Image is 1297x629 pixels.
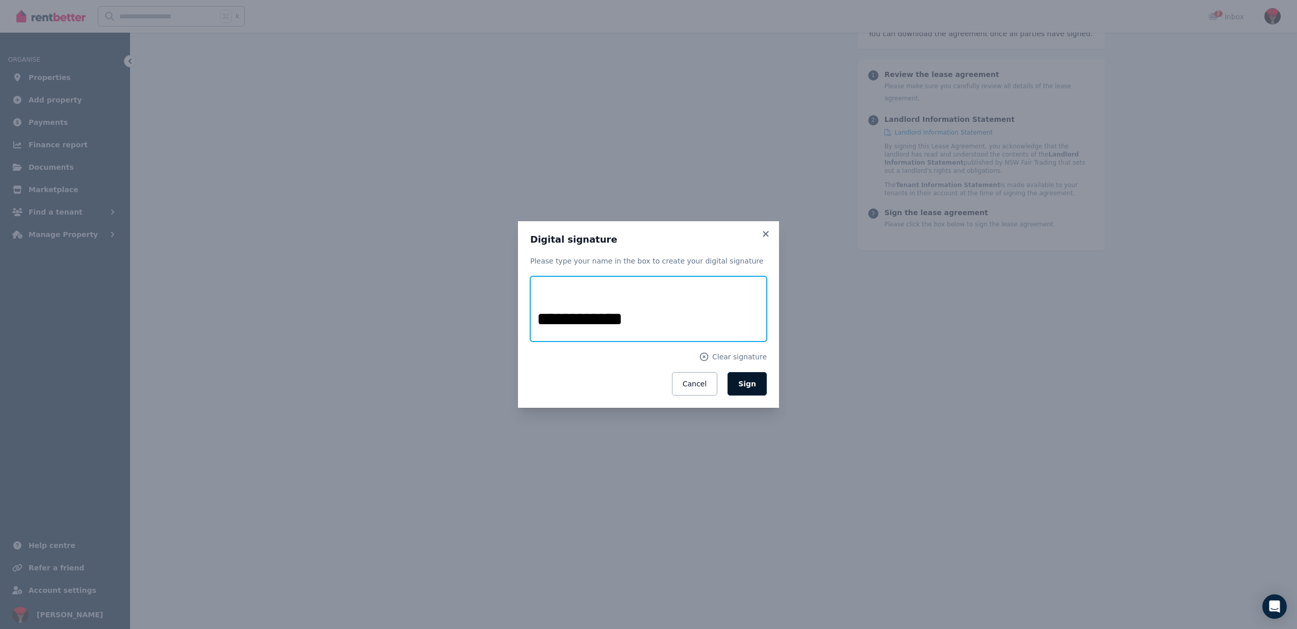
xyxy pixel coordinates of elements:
h3: Digital signature [530,233,767,246]
button: Cancel [672,372,717,396]
div: Open Intercom Messenger [1262,594,1287,619]
p: Please type your name in the box to create your digital signature [530,256,767,266]
button: Sign [728,372,767,396]
span: Sign [738,380,756,388]
span: Clear signature [712,352,767,362]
